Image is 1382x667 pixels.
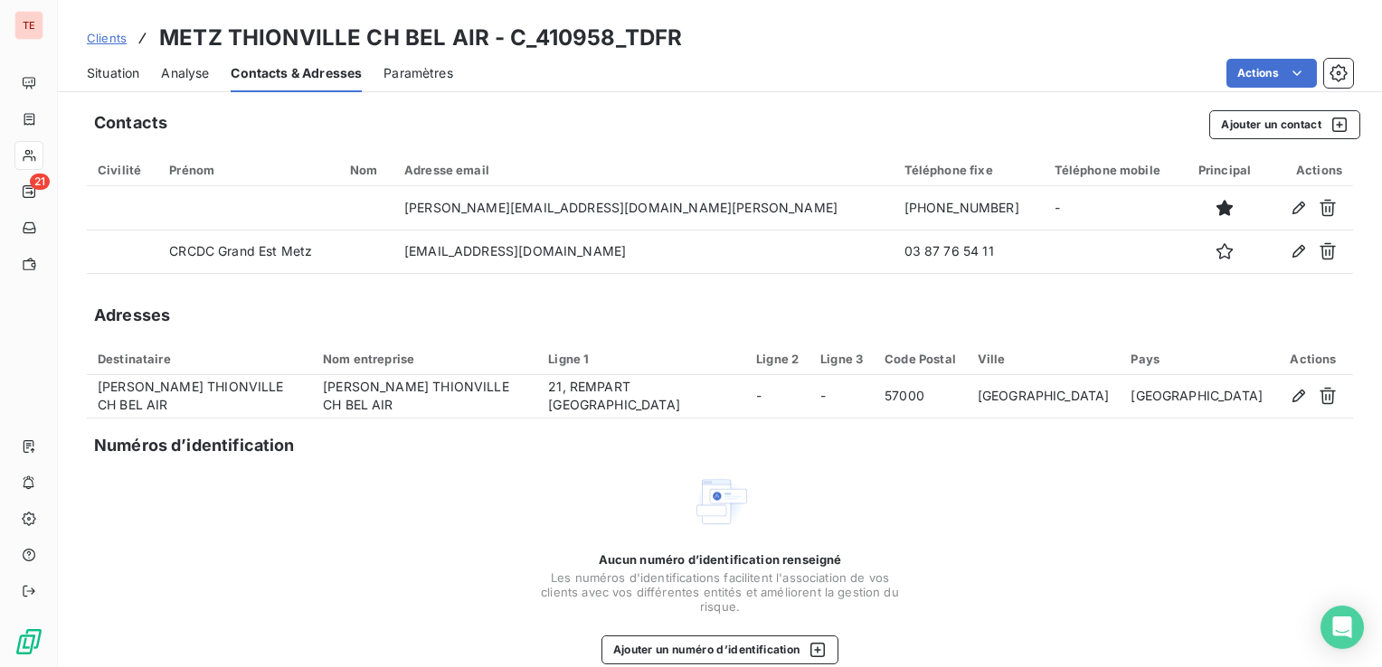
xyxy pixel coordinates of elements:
[94,303,170,328] h5: Adresses
[14,627,43,656] img: Logo LeanPay
[323,352,526,366] div: Nom entreprise
[820,352,863,366] div: Ligne 3
[885,352,956,366] div: Code Postal
[1209,110,1360,139] button: Ajouter un contact
[350,163,383,177] div: Nom
[87,375,312,418] td: [PERSON_NAME] THIONVILLE CH BEL AIR
[1195,163,1254,177] div: Principal
[691,473,749,531] img: Empty state
[87,31,127,45] span: Clients
[967,375,1121,418] td: [GEOGRAPHIC_DATA]
[98,163,147,177] div: Civilité
[1055,163,1173,177] div: Téléphone mobile
[94,110,167,136] h5: Contacts
[159,22,682,54] h3: METZ THIONVILLE CH BEL AIR - C_410958_TDFR
[169,163,328,177] div: Prénom
[978,352,1110,366] div: Ville
[1044,186,1184,230] td: -
[94,433,295,458] h5: Numéros d’identification
[894,186,1044,230] td: [PHONE_NUMBER]
[601,635,839,664] button: Ajouter un numéro d’identification
[539,570,901,614] span: Les numéros d'identifications facilitent l'association de vos clients avec vos différentes entité...
[745,375,809,418] td: -
[904,163,1033,177] div: Téléphone fixe
[874,375,967,418] td: 57000
[231,64,362,82] span: Contacts & Adresses
[158,230,339,273] td: CRCDC Grand Est Metz
[1120,375,1273,418] td: [GEOGRAPHIC_DATA]
[809,375,874,418] td: -
[1226,59,1317,88] button: Actions
[161,64,209,82] span: Analyse
[87,64,139,82] span: Situation
[393,230,894,273] td: [EMAIL_ADDRESS][DOMAIN_NAME]
[312,375,537,418] td: [PERSON_NAME] THIONVILLE CH BEL AIR
[393,186,894,230] td: [PERSON_NAME][EMAIL_ADDRESS][DOMAIN_NAME][PERSON_NAME]
[548,352,734,366] div: Ligne 1
[1284,352,1342,366] div: Actions
[14,11,43,40] div: TE
[894,230,1044,273] td: 03 87 76 54 11
[30,174,50,190] span: 21
[756,352,799,366] div: Ligne 2
[98,352,301,366] div: Destinataire
[87,29,127,47] a: Clients
[537,375,745,418] td: 21, REMPART [GEOGRAPHIC_DATA]
[404,163,883,177] div: Adresse email
[14,177,43,206] a: 21
[1276,163,1342,177] div: Actions
[383,64,453,82] span: Paramètres
[1320,606,1364,649] div: Open Intercom Messenger
[599,552,842,567] span: Aucun numéro d’identification renseigné
[1131,352,1263,366] div: Pays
